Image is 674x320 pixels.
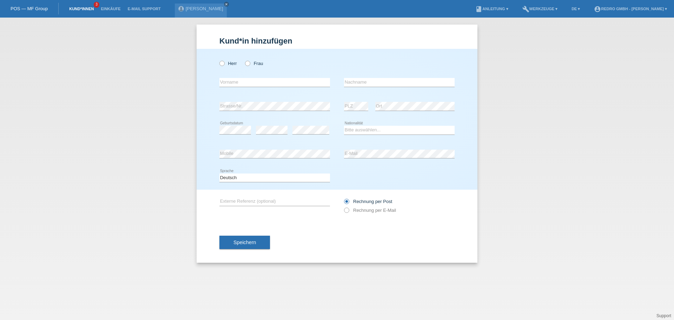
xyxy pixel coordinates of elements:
[219,61,237,66] label: Herr
[519,7,561,11] a: buildWerkzeuge ▾
[568,7,583,11] a: DE ▾
[225,2,228,6] i: close
[656,313,671,318] a: Support
[590,7,670,11] a: account_circleRedro GmbH - [PERSON_NAME] ▾
[11,6,48,11] a: POS — MF Group
[94,2,99,8] span: 3
[472,7,511,11] a: bookAnleitung ▾
[344,199,349,208] input: Rechnung per Post
[186,6,223,11] a: [PERSON_NAME]
[219,61,224,65] input: Herr
[124,7,164,11] a: E-Mail Support
[522,6,529,13] i: build
[245,61,263,66] label: Frau
[224,2,229,7] a: close
[97,7,124,11] a: Einkäufe
[245,61,250,65] input: Frau
[219,236,270,249] button: Speichern
[66,7,97,11] a: Kund*innen
[344,208,396,213] label: Rechnung per E-Mail
[233,240,256,245] span: Speichern
[475,6,482,13] i: book
[344,208,349,216] input: Rechnung per E-Mail
[594,6,601,13] i: account_circle
[344,199,392,204] label: Rechnung per Post
[219,37,455,45] h1: Kund*in hinzufügen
